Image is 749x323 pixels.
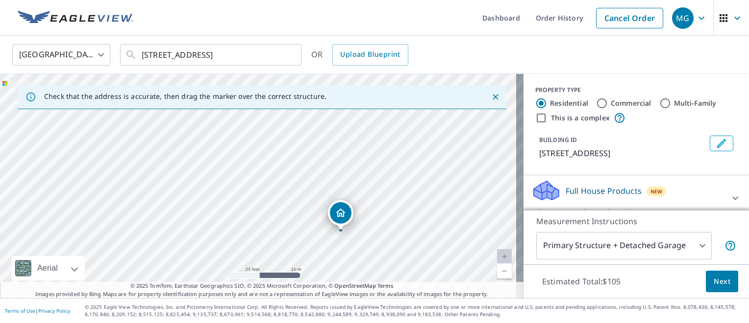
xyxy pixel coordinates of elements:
[536,215,736,227] p: Measurement Instructions
[536,232,712,259] div: Primary Structure + Detached Garage
[531,179,741,217] div: Full House ProductsNewFull House™ with Regular Delivery
[332,44,408,66] a: Upload Blueprint
[714,276,730,288] span: Next
[18,11,133,25] img: EV Logo
[334,282,375,289] a: OpenStreetMap
[497,249,512,264] a: Current Level 20, Zoom In Disabled
[12,41,110,69] div: [GEOGRAPHIC_DATA]
[535,86,737,94] div: PROPERTY TYPE
[5,307,35,314] a: Terms of Use
[531,207,724,217] p: Full House™ with Regular Delivery
[377,282,394,289] a: Terms
[34,256,61,280] div: Aerial
[38,307,70,314] a: Privacy Policy
[311,44,408,66] div: OR
[706,271,738,293] button: Next
[539,147,706,159] p: [STREET_ADDRESS]
[611,98,651,108] label: Commercial
[596,8,663,28] a: Cancel Order
[328,200,353,231] div: Dropped pin, building 1, Residential property, 10 N Lakeshore Dr Cherokee Village, AR 72529
[674,98,717,108] label: Multi-Family
[340,48,400,61] span: Upload Blueprint
[672,7,694,29] div: MG
[551,113,610,123] label: This is a complex
[489,91,502,103] button: Close
[85,303,744,318] p: © 2025 Eagle View Technologies, Inc. and Pictometry International Corp. All Rights Reserved. Repo...
[566,185,642,197] p: Full House Products
[142,41,281,69] input: Search by address or latitude-longitude
[5,308,70,314] p: |
[724,240,736,252] span: Your report will include the primary structure and a detached garage if one exists.
[534,271,628,292] p: Estimated Total: $105
[650,187,663,195] span: New
[550,98,588,108] label: Residential
[497,264,512,278] a: Current Level 20, Zoom Out
[710,136,733,151] button: Edit building 1
[130,282,394,290] span: © 2025 TomTom, Earthstar Geographics SIO, © 2025 Microsoft Corporation, ©
[44,92,326,101] p: Check that the address is accurate, then drag the marker over the correct structure.
[12,256,85,280] div: Aerial
[539,136,577,144] p: BUILDING ID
